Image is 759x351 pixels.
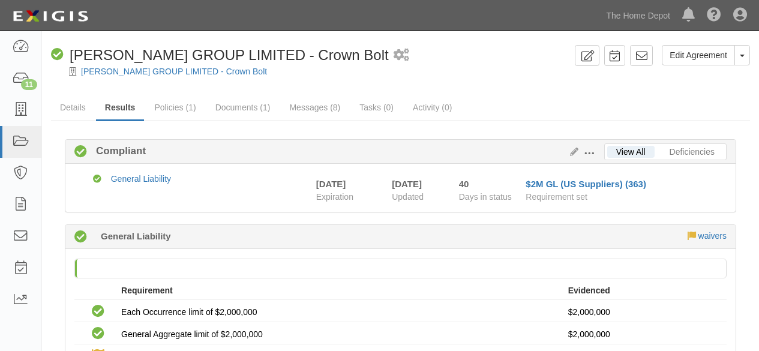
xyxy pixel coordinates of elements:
[121,286,173,295] strong: Requirement
[280,95,349,119] a: Messages (8)
[121,329,263,339] span: General Aggregate limit of $2,000,000
[316,191,383,203] span: Expiration
[101,230,171,242] b: General Liability
[350,95,403,119] a: Tasks (0)
[93,175,101,184] i: Compliant
[404,95,461,119] a: Activity (0)
[92,305,104,318] i: Compliant
[74,146,87,158] i: Compliant
[145,95,205,119] a: Policies (1)
[21,79,37,90] div: 11
[698,231,727,241] a: waivers
[74,231,87,244] i: Compliant 40 days (since 08/07/2025)
[459,178,517,190] div: Since 08/07/2025
[92,328,104,340] i: Compliant
[661,146,724,158] a: Deficiencies
[394,49,409,62] i: 1 scheduled workflow
[565,147,578,157] a: Edit Results
[459,192,512,202] span: Days in status
[51,45,389,65] div: ZI CHEN GROUP LIMITED - Crown Bolt
[662,45,735,65] a: Edit Agreement
[707,8,721,23] i: Help Center - Complianz
[96,95,145,121] a: Results
[392,178,441,190] div: [DATE]
[568,306,718,318] p: $2,000,000
[81,67,267,76] a: [PERSON_NAME] GROUP LIMITED - Crown Bolt
[206,95,280,119] a: Documents (1)
[607,146,655,158] a: View All
[51,49,64,61] i: Compliant
[9,5,92,27] img: logo-5460c22ac91f19d4615b14bd174203de0afe785f0fc80cf4dbbc73dc1793850b.png
[526,179,646,189] a: $2M GL (US Suppliers) (363)
[600,4,676,28] a: The Home Depot
[568,328,718,340] p: $2,000,000
[568,286,610,295] strong: Evidenced
[316,178,346,190] div: [DATE]
[51,95,95,119] a: Details
[392,192,424,202] span: Updated
[70,47,389,63] span: [PERSON_NAME] GROUP LIMITED - Crown Bolt
[526,192,587,202] span: Requirement set
[121,307,257,317] span: Each Occurrence limit of $2,000,000
[87,144,146,158] b: Compliant
[111,174,171,184] a: General Liability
